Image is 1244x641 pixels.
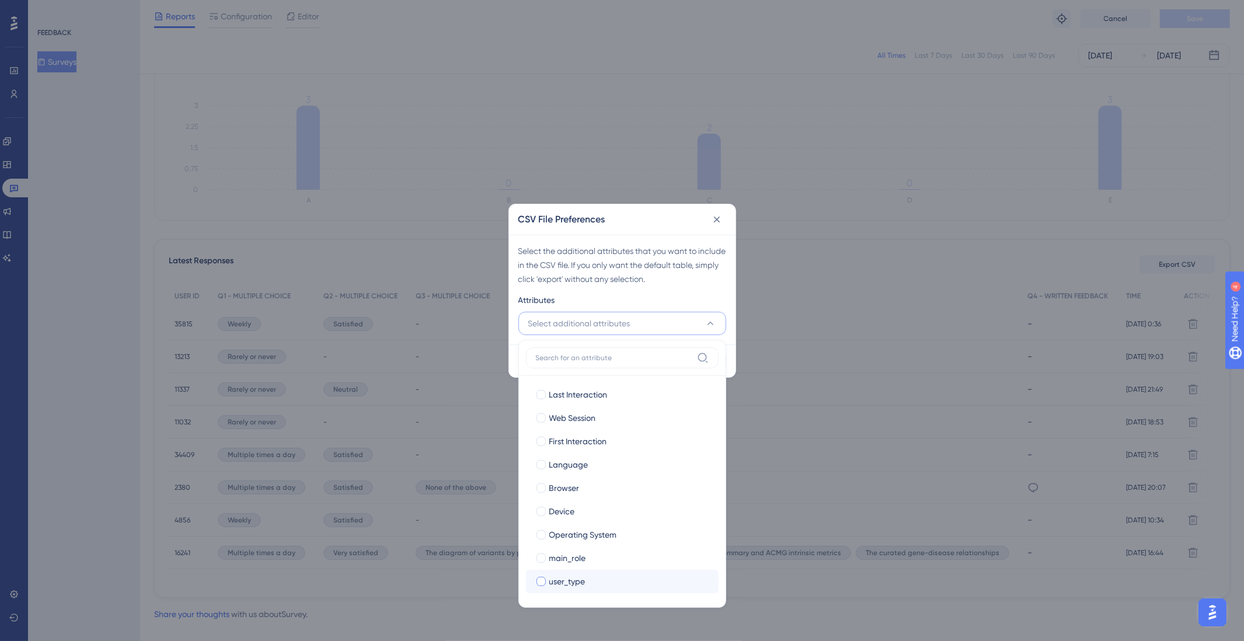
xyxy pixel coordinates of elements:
[549,411,596,425] span: Web Session
[549,458,588,472] span: Language
[549,504,575,518] span: Device
[518,212,605,227] h2: CSV File Preferences
[549,434,607,448] span: First Interaction
[27,3,73,17] span: Need Help?
[518,244,726,286] div: Select the additional attributes that you want to include in the CSV file. If you only want the d...
[536,353,692,363] input: Search for an attribute
[528,316,630,330] span: Select additional attributes
[81,6,85,15] div: 4
[549,481,580,495] span: Browser
[549,528,617,542] span: Operating System
[549,388,608,402] span: Last Interaction
[518,293,555,307] span: Attributes
[1195,595,1230,630] iframe: UserGuiding AI Assistant Launcher
[549,574,586,588] span: user_type
[549,551,586,565] span: main_role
